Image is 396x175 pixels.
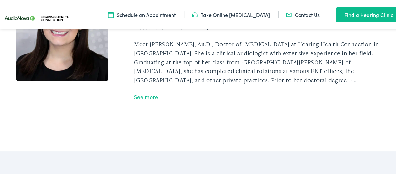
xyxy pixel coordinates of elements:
img: utility icon [286,10,292,17]
a: Take Online [MEDICAL_DATA] [192,10,270,17]
a: Contact Us [286,10,320,17]
img: utility icon [108,10,114,17]
img: utility icon [192,10,198,17]
img: utility icon [336,10,341,18]
a: See more [134,92,158,100]
a: Schedule an Appointment [108,10,176,17]
div: Meet [PERSON_NAME], Au.D., Doctor of [MEDICAL_DATA] at Hearing Health Connection in [GEOGRAPHIC_D... [134,39,385,84]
